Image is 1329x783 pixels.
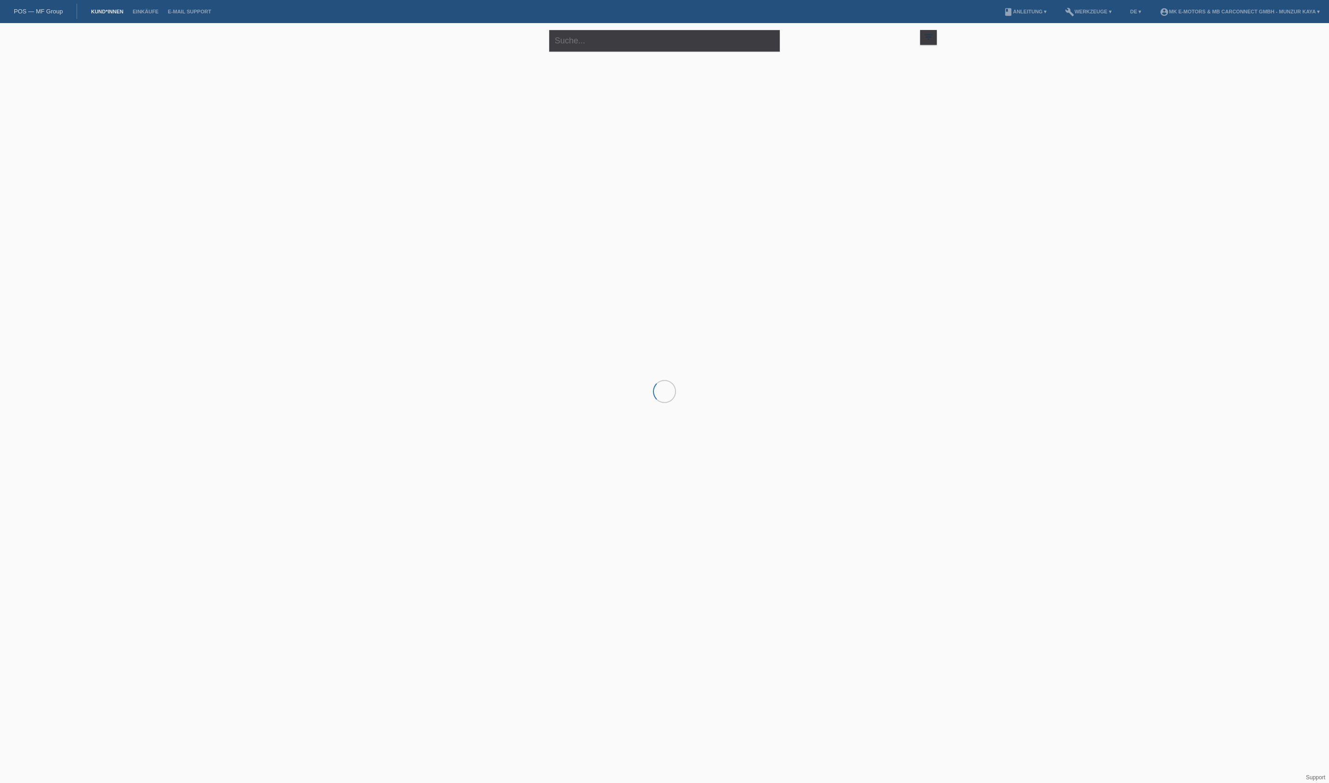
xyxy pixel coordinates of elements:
a: buildWerkzeuge ▾ [1060,9,1116,14]
a: Einkäufe [128,9,163,14]
a: Support [1306,774,1325,781]
a: account_circleMK E-MOTORS & MB CarConnect GmbH - Munzur Kaya ▾ [1155,9,1324,14]
a: Kund*innen [86,9,128,14]
i: book [1004,7,1013,17]
a: E-Mail Support [163,9,216,14]
i: build [1065,7,1074,17]
a: bookAnleitung ▾ [999,9,1051,14]
i: filter_list [923,32,934,42]
i: account_circle [1160,7,1169,17]
a: DE ▾ [1125,9,1146,14]
a: POS — MF Group [14,8,63,15]
input: Suche... [549,30,780,52]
